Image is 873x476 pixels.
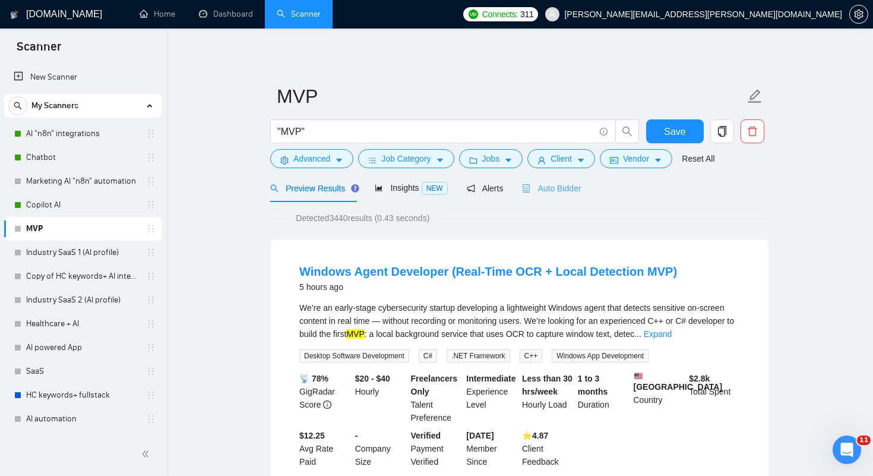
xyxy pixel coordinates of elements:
[299,431,325,440] b: $12.25
[146,176,156,186] span: holder
[9,102,27,110] span: search
[849,10,868,19] a: setting
[146,295,156,305] span: holder
[520,372,575,424] div: Hourly Load
[14,65,152,89] a: New Scanner
[199,9,253,19] a: dashboardDashboard
[711,126,733,137] span: copy
[409,372,464,424] div: Talent Preference
[634,372,643,380] img: 🇺🇸
[26,169,139,193] a: Marketing AI "n8n" automation
[747,89,763,104] span: edit
[469,10,478,19] img: upwork-logo.png
[353,429,409,468] div: Company Size
[350,183,360,194] div: Tooltip anchor
[140,9,175,19] a: homeHome
[551,152,572,165] span: Client
[411,374,458,396] b: Freelancers Only
[4,65,162,89] li: New Scanner
[411,431,441,440] b: Verified
[464,429,520,468] div: Member Since
[26,241,139,264] a: Industry SaaS 1 (AI profile)
[644,329,672,339] a: Expand
[610,156,618,165] span: idcard
[634,329,641,339] span: ...
[146,129,156,138] span: holder
[141,448,153,460] span: double-left
[280,156,289,165] span: setting
[26,383,139,407] a: HC keywords+ fullstack
[299,301,740,341] div: We’re an early-stage cybersecurity startup developing a lightweight Windows agent that detects se...
[358,149,454,168] button: barsJob Categorycaret-down
[146,200,156,210] span: holder
[469,156,477,165] span: folder
[849,5,868,24] button: setting
[467,184,504,193] span: Alerts
[146,367,156,376] span: holder
[552,349,649,362] span: Windows App Development
[26,360,139,383] a: SaaS
[687,372,742,424] div: Total Spent
[482,152,500,165] span: Jobs
[10,5,18,24] img: logo
[353,372,409,424] div: Hourly
[664,124,685,139] span: Save
[335,156,343,165] span: caret-down
[146,248,156,257] span: holder
[297,429,353,468] div: Avg Rate Paid
[654,156,662,165] span: caret-down
[646,119,704,143] button: Save
[355,374,390,383] b: $20 - $40
[26,336,139,360] a: AI powered App
[287,212,438,225] span: Detected 3440 results (0.43 seconds)
[504,156,513,165] span: caret-down
[710,119,734,143] button: copy
[26,217,139,241] a: MVP
[277,124,594,139] input: Search Freelance Jobs...
[26,431,139,455] a: AI general
[277,9,321,19] a: searchScanner
[689,374,710,383] b: $ 2.8k
[31,94,78,118] span: My Scanners
[527,149,595,168] button: userClientcaret-down
[682,152,714,165] a: Reset All
[26,312,139,336] a: Healthcare + AI
[615,119,639,143] button: search
[419,349,437,362] span: C#
[8,96,27,115] button: search
[741,126,764,137] span: delete
[299,280,677,294] div: 5 hours ago
[270,184,279,193] span: search
[464,372,520,424] div: Experience Level
[466,374,515,383] b: Intermediate
[26,264,139,288] a: Copy of HC keywords+ AI integration
[522,184,581,193] span: Auto Bidder
[520,8,533,21] span: 311
[482,8,518,21] span: Connects:
[355,431,358,440] b: -
[850,10,868,19] span: setting
[548,10,556,18] span: user
[146,224,156,234] span: holder
[522,184,530,193] span: robot
[146,272,156,281] span: holder
[522,431,548,440] b: ⭐️ 4.87
[270,184,356,193] span: Preview Results
[375,184,383,192] span: area-chart
[297,372,353,424] div: GigRadar Score
[600,128,608,135] span: info-circle
[7,38,71,63] span: Scanner
[26,146,139,169] a: Chatbot
[270,149,353,168] button: settingAdvancedcaret-down
[631,372,687,424] div: Country
[26,407,139,431] a: AI automation
[833,436,861,464] iframe: Intercom live chat
[26,193,139,217] a: Copilot AI
[616,126,638,137] span: search
[537,156,546,165] span: user
[600,149,672,168] button: idcardVendorcaret-down
[26,288,139,312] a: Industry SaaS 2 (AI profile)
[520,349,543,362] span: C++
[146,343,156,352] span: holder
[277,81,745,111] input: Scanner name...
